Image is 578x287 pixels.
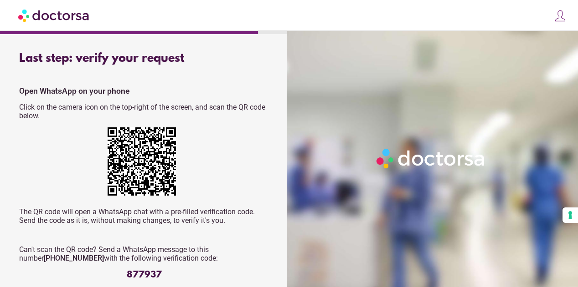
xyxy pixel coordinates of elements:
strong: Open WhatsApp on your phone [19,86,129,96]
div: Last step: verify your request [19,52,269,65]
img: wUdxNzEAAAAASUVORK5CYII= [108,127,176,196]
button: Your consent preferences for tracking technologies [563,207,578,223]
p: The QR code will open a WhatsApp chat with a pre-filled verification code. Send the code as it is... [19,207,269,225]
img: Doctorsa.com [18,5,90,25]
p: Click on the camera icon on the top-right of the screen, and scan the QR code below. [19,103,269,120]
div: https://wa.me/+12673231263?text=My+request+verification+code+is+877937 [108,127,181,200]
img: icons8-customer-100.png [554,10,567,22]
div: 877937 [19,270,269,280]
img: Logo-Doctorsa-trans-White-partial-flat.png [373,146,489,171]
p: Can't scan the QR code? Send a WhatsApp message to this number with the following verification code: [19,245,269,262]
strong: [PHONE_NUMBER] [44,254,104,262]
